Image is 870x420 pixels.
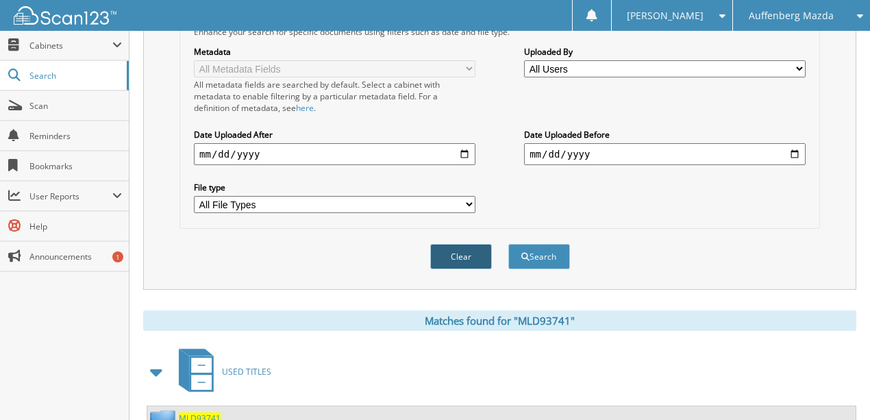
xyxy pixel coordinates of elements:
[749,12,834,20] span: Auffenberg Mazda
[296,102,314,114] a: here
[430,244,492,269] button: Clear
[222,366,271,378] span: USED TITLES
[29,190,112,202] span: User Reports
[524,46,806,58] label: Uploaded By
[508,244,570,269] button: Search
[29,160,122,172] span: Bookmarks
[194,143,475,165] input: start
[29,70,120,82] span: Search
[627,12,704,20] span: [PERSON_NAME]
[194,182,475,193] label: File type
[29,40,112,51] span: Cabinets
[14,6,116,25] img: scan123-logo-white.svg
[29,100,122,112] span: Scan
[524,129,806,140] label: Date Uploaded Before
[194,79,475,114] div: All metadata fields are searched by default. Select a cabinet with metadata to enable filtering b...
[29,130,122,142] span: Reminders
[29,251,122,262] span: Announcements
[194,46,475,58] label: Metadata
[112,251,123,262] div: 1
[171,345,271,399] a: USED TITLES
[194,129,475,140] label: Date Uploaded After
[143,310,856,331] div: Matches found for "MLD93741"
[187,26,812,38] div: Enhance your search for specific documents using filters such as date and file type.
[29,221,122,232] span: Help
[524,143,806,165] input: end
